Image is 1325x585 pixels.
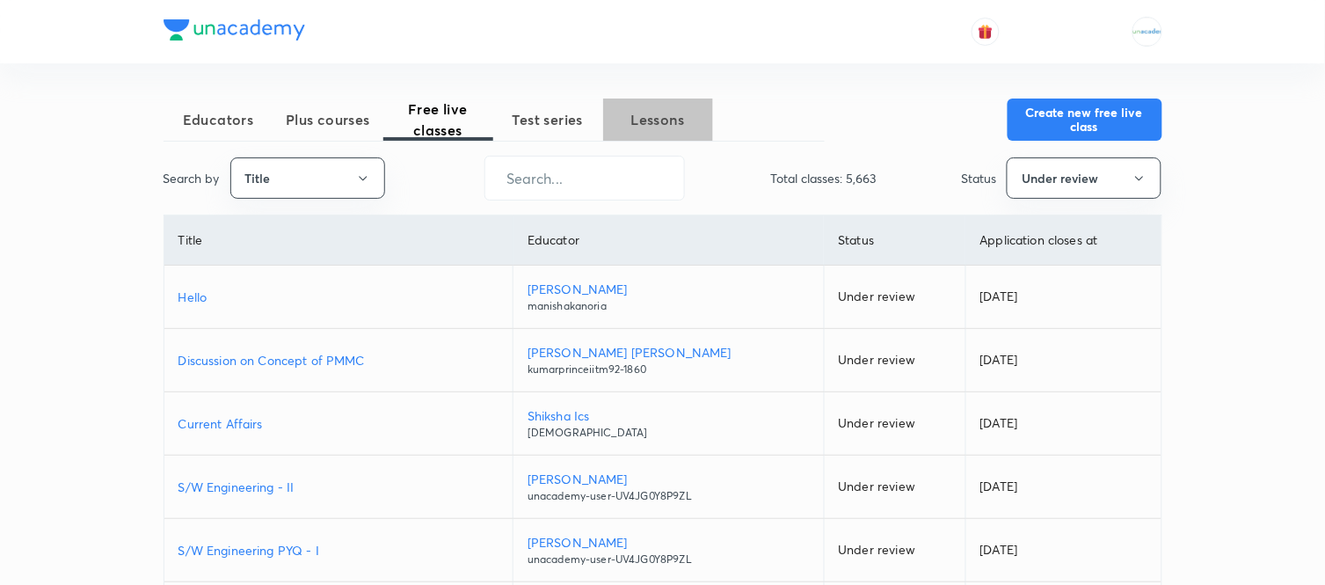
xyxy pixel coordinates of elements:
[178,541,499,559] a: S/W Engineering PYQ - I
[961,169,996,187] p: Status
[528,552,810,567] p: unacademy-user-UV4JG0Y8P9ZL
[164,109,273,130] span: Educators
[603,109,713,130] span: Lessons
[513,216,825,266] th: Educator
[1132,17,1162,47] img: MOHAMMED SHOAIB
[824,456,965,519] td: Under review
[528,343,810,377] a: [PERSON_NAME] [PERSON_NAME]kumarprinceiitm92-1860
[824,329,965,392] td: Under review
[528,406,810,441] a: Shiksha Ics[DEMOGRAPHIC_DATA]
[978,24,994,40] img: avatar
[178,351,499,369] a: Discussion on Concept of PMMC
[164,19,305,40] img: Company Logo
[824,216,965,266] th: Status
[965,329,1161,392] td: [DATE]
[965,216,1161,266] th: Application closes at
[770,169,876,187] p: Total classes: 5,663
[965,519,1161,582] td: [DATE]
[1008,99,1162,141] button: Create new free live class
[965,266,1161,329] td: [DATE]
[528,406,810,425] p: Shiksha Ics
[528,470,810,504] a: [PERSON_NAME]unacademy-user-UV4JG0Y8P9ZL
[493,109,603,130] span: Test series
[824,392,965,456] td: Under review
[230,157,385,199] button: Title
[965,456,1161,519] td: [DATE]
[528,425,810,441] p: [DEMOGRAPHIC_DATA]
[528,280,810,298] p: [PERSON_NAME]
[164,216,513,266] th: Title
[164,19,305,45] a: Company Logo
[972,18,1000,46] button: avatar
[273,109,383,130] span: Plus courses
[178,288,499,306] a: Hello
[178,414,499,433] a: Current Affairs
[528,362,810,377] p: kumarprinceiitm92-1860
[383,99,493,141] span: Free live classes
[965,392,1161,456] td: [DATE]
[528,488,810,504] p: unacademy-user-UV4JG0Y8P9ZL
[1007,157,1161,199] button: Under review
[528,280,810,314] a: [PERSON_NAME]manishakanoria
[528,533,810,567] a: [PERSON_NAME]unacademy-user-UV4JG0Y8P9ZL
[824,266,965,329] td: Under review
[528,470,810,488] p: [PERSON_NAME]
[528,298,810,314] p: manishakanoria
[178,478,499,496] a: S/W Engineering - II
[485,156,684,201] input: Search...
[164,169,220,187] p: Search by
[528,533,810,552] p: [PERSON_NAME]
[824,519,965,582] td: Under review
[528,343,810,362] p: [PERSON_NAME] [PERSON_NAME]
